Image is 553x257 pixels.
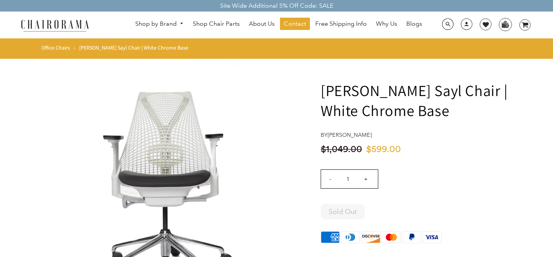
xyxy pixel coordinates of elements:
span: Blogs [406,20,422,28]
a: Free Shipping Info [311,18,371,30]
a: Shop by Brand [131,18,187,30]
span: Free Shipping Info [315,20,367,28]
h4: by [321,132,526,138]
input: - [321,170,339,188]
span: Sold Out [329,207,357,216]
span: $1,049.00 [321,145,362,154]
a: Shop Chair Parts [189,18,243,30]
button: Sold Out [321,204,365,219]
span: › [74,44,75,51]
nav: DesktopNavigation [126,18,431,32]
input: + [356,170,375,188]
img: WhatsApp_Image_2024-07-12_at_16.23.01.webp [499,18,511,30]
a: Blogs [402,18,426,30]
span: Why Us [376,20,397,28]
a: Contact [280,18,310,30]
a: Office Chairs [41,44,70,51]
span: Shop Chair Parts [193,20,240,28]
span: [PERSON_NAME] Sayl Chair | White Chrome Base [79,44,188,51]
span: Contact [284,20,306,28]
span: $599.00 [366,145,401,154]
nav: breadcrumbs [41,44,191,55]
a: [PERSON_NAME] [328,131,372,138]
h1: [PERSON_NAME] Sayl Chair | White Chrome Base [321,80,526,120]
a: Why Us [372,18,401,30]
a: About Us [245,18,278,30]
span: About Us [249,20,275,28]
img: chairorama [17,18,93,32]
